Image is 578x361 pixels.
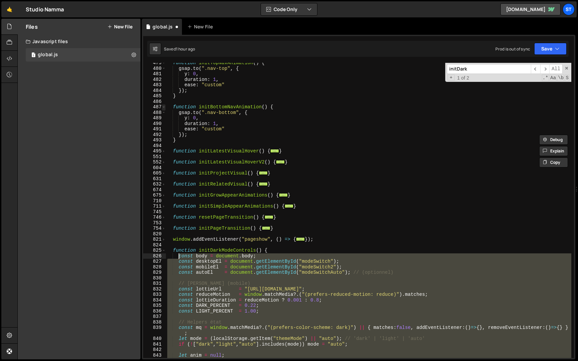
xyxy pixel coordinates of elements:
div: 824 [143,242,166,248]
div: 753 [143,220,166,226]
span: Whole Word Search [557,75,564,81]
button: Explain [539,146,568,156]
div: 836 [143,309,166,314]
div: 832 [143,286,166,292]
div: 484 [143,88,166,94]
div: Prod is out of sync [495,46,530,52]
button: Code Only [261,3,317,15]
div: 745 [143,209,166,215]
div: 485 [143,93,166,99]
div: 833 [143,292,166,297]
div: 830 [143,275,166,281]
button: Debug [539,135,568,145]
div: 487 [143,104,166,110]
div: 632 [143,182,166,187]
span: ... [262,226,271,230]
div: 839 [143,325,166,336]
span: ... [276,160,285,164]
button: Copy [539,157,568,167]
span: Alt-Enter [549,64,563,74]
span: ​ [531,64,540,74]
div: 481 [143,71,166,77]
button: New File [107,24,132,29]
span: ... [259,171,268,175]
div: 843 [143,353,166,358]
div: 486 [143,99,166,105]
input: Search for [447,64,531,74]
div: 835 [143,303,166,309]
button: Save [534,43,567,55]
div: 674 [143,187,166,193]
div: 831 [143,281,166,286]
span: 1 of 2 [455,75,472,81]
a: [DOMAIN_NAME] [500,3,561,15]
div: 16482/44667.js [26,48,140,62]
div: 821 [143,237,166,242]
a: 🤙 [1,1,18,17]
div: 493 [143,137,166,143]
div: 1 hour ago [176,46,195,52]
div: 631 [143,176,166,182]
div: 551 [143,154,166,160]
div: 675 [143,193,166,198]
div: 604 [143,165,166,171]
div: 482 [143,77,166,83]
div: 838 [143,320,166,325]
span: RegExp Search [542,75,549,81]
div: 492 [143,132,166,138]
span: ... [296,237,305,241]
h2: Files [26,23,38,30]
div: 488 [143,110,166,116]
div: 834 [143,297,166,303]
div: 711 [143,204,166,209]
div: 754 [143,226,166,231]
div: 605 [143,170,166,176]
div: 820 [143,231,166,237]
div: 837 [143,314,166,320]
span: ​ [540,64,550,74]
span: CaseSensitive Search [550,75,557,81]
div: 495 [143,148,166,154]
span: Toggle Replace mode [448,75,455,81]
div: 489 [143,115,166,121]
div: Studio Namma [26,5,64,13]
div: 479 [143,60,166,66]
div: global.js [153,23,173,30]
span: 1 [31,53,35,58]
div: 490 [143,121,166,127]
span: ... [285,204,293,208]
div: 710 [143,198,166,204]
div: global.js [38,52,58,58]
span: Search In Selection [565,75,569,81]
div: 827 [143,259,166,264]
div: Saved [164,46,195,52]
div: Javascript files [18,35,140,48]
div: 826 [143,253,166,259]
div: 480 [143,66,166,72]
div: 491 [143,126,166,132]
span: ... [279,193,288,197]
div: 842 [143,347,166,353]
div: 494 [143,143,166,149]
div: 746 [143,215,166,220]
div: 841 [143,342,166,347]
a: St [563,3,575,15]
div: New File [187,23,215,30]
span: ... [270,149,279,153]
div: 840 [143,336,166,342]
span: ... [259,182,268,186]
div: 825 [143,248,166,253]
div: 828 [143,264,166,270]
div: 552 [143,159,166,165]
span: ... [265,215,273,219]
div: 483 [143,82,166,88]
div: 829 [143,270,166,275]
